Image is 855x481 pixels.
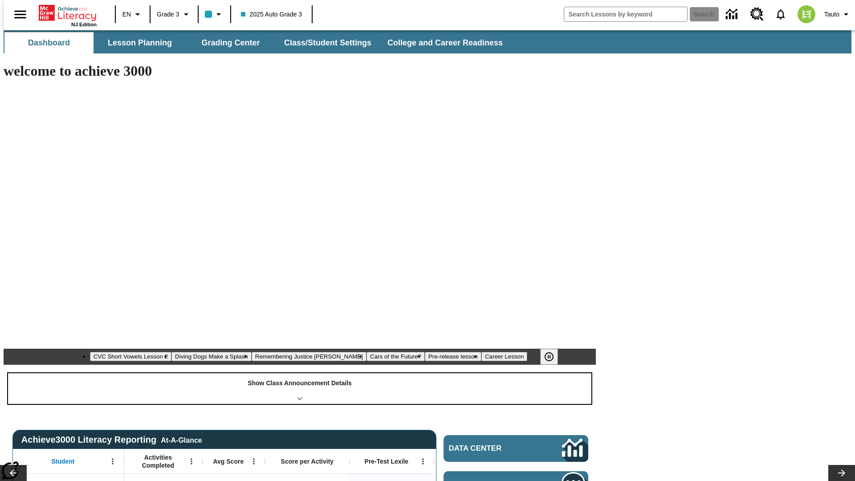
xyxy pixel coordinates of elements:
[106,455,119,468] button: Open Menu
[4,30,851,53] div: SubNavbar
[745,2,769,26] a: Resource Center, Will open in new tab
[171,352,252,361] button: Slide 2 Diving Dogs Make a Splash
[769,3,792,26] a: Notifications
[828,465,855,481] button: Lesson carousel, Next
[118,6,147,22] button: Language: EN, Select a language
[4,63,596,79] h1: welcome to achieve 3000
[821,6,855,22] button: Profile/Settings
[540,349,567,365] div: Pause
[4,32,511,53] div: SubNavbar
[8,373,591,404] div: Show Class Announcement Details
[416,455,430,468] button: Open Menu
[252,352,366,361] button: Slide 3 Remembering Justice O'Connor
[444,435,588,462] a: Data Center
[277,32,379,53] button: Class/Student Settings
[71,22,97,27] span: NJ Edition
[213,457,244,465] span: Avg Score
[153,6,195,22] button: Grade: Grade 3, Select a grade
[51,457,74,465] span: Student
[248,379,352,388] p: Show Class Announcement Details
[95,32,184,53] button: Lesson Planning
[39,3,97,27] div: Home
[39,4,97,22] a: Home
[247,455,261,468] button: Open Menu
[281,457,334,465] span: Score per Activity
[186,32,275,53] button: Grading Center
[241,10,302,19] span: 2025 Auto Grade 3
[824,10,839,19] span: Tauto
[366,352,425,361] button: Slide 4 Cars of the Future?
[122,10,131,19] span: EN
[90,352,171,361] button: Slide 1 CVC Short Vowels Lesson 2
[564,7,687,21] input: search field
[7,1,33,28] button: Open side menu
[21,435,202,445] span: Achieve3000 Literacy Reporting
[380,32,510,53] button: College and Career Readiness
[365,457,409,465] span: Pre-Test Lexile
[449,444,532,453] span: Data Center
[4,32,94,53] button: Dashboard
[161,435,202,444] div: At-A-Glance
[425,352,481,361] button: Slide 5 Pre-release lesson
[721,2,745,27] a: Data Center
[157,10,179,19] span: Grade 3
[798,5,815,23] img: avatar image
[540,349,558,365] button: Pause
[792,3,821,26] button: Select a new avatar
[201,6,228,22] button: Class color is light blue. Change class color
[481,352,527,361] button: Slide 6 Career Lesson
[185,455,198,468] button: Open Menu
[129,453,187,469] span: Activities Completed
